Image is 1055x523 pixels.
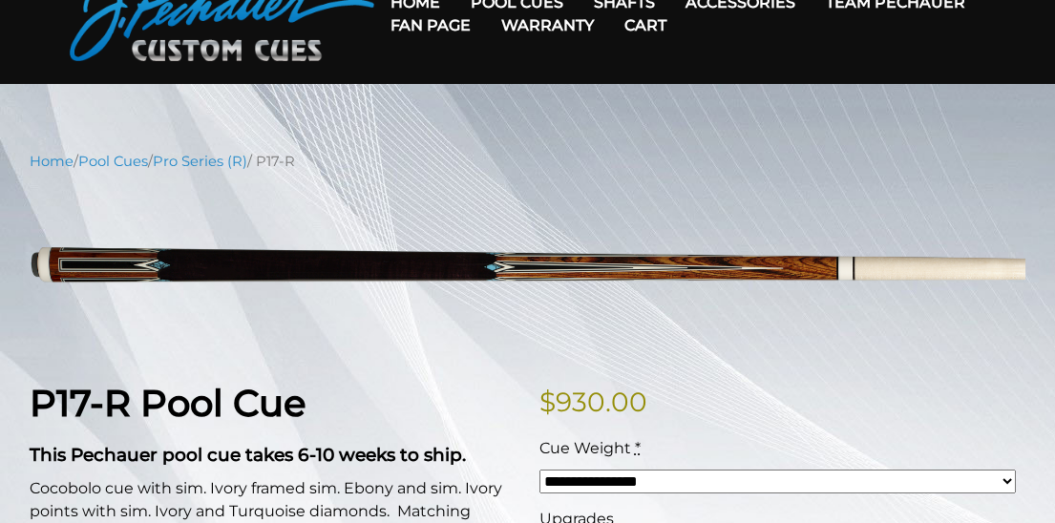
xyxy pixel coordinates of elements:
[539,386,556,418] span: $
[374,1,485,50] a: Fan Page
[608,1,681,50] a: Cart
[539,386,647,418] bdi: 930.00
[30,186,1025,351] img: P17-N.png
[153,153,247,170] a: Pro Series (R)
[30,151,1025,172] nav: Breadcrumb
[30,444,466,466] strong: This Pechauer pool cue takes 6-10 weeks to ship.
[78,153,148,170] a: Pool Cues
[635,439,641,457] abbr: required
[485,1,608,50] a: Warranty
[30,381,306,426] strong: P17-R Pool Cue
[30,153,74,170] a: Home
[539,439,631,457] span: Cue Weight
